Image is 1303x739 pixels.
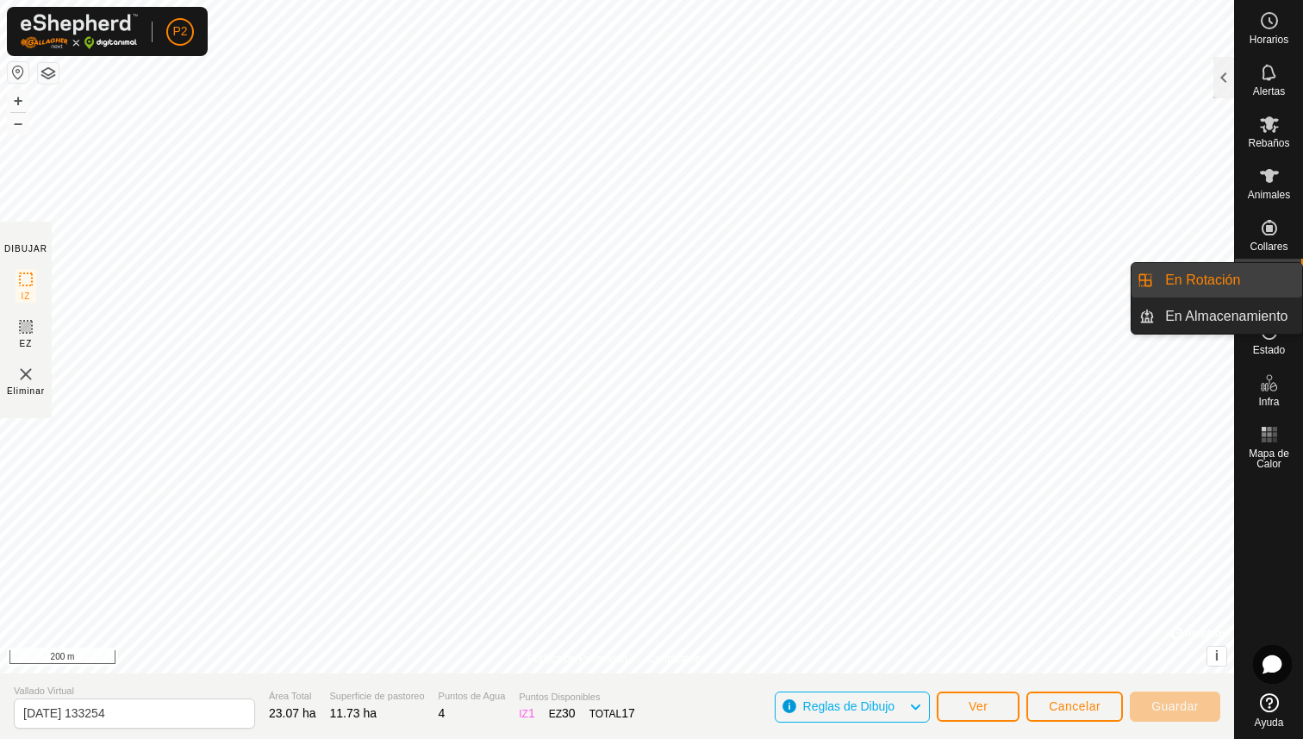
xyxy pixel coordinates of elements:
span: Cancelar [1049,699,1100,713]
span: En Almacenamiento [1165,306,1287,327]
li: En Almacenamiento [1132,299,1302,334]
div: DIBUJAR [4,242,47,255]
span: Horarios [1250,34,1288,45]
button: Guardar [1130,692,1220,722]
div: TOTAL [589,705,635,723]
span: Vallado Virtual [14,684,255,698]
img: Logo Gallagher [21,14,138,49]
a: Política de Privacidad [528,651,627,667]
button: + [8,91,28,111]
button: Capas del Mapa [38,63,59,84]
a: Contáctenos [648,651,706,667]
span: Puntos Disponibles [519,690,635,705]
span: 11.73 ha [330,706,377,720]
span: Animales [1248,190,1290,200]
span: 17 [621,706,635,720]
span: 4 [439,706,446,720]
span: Collares [1250,241,1287,252]
span: Ayuda [1255,717,1284,728]
div: IZ [519,705,534,723]
span: Ver [969,699,988,713]
span: Reglas de Dibujo [803,699,895,713]
button: Restablecer Mapa [8,62,28,83]
img: VV [16,364,36,385]
span: Guardar [1151,699,1199,713]
span: Rebaños [1248,138,1289,148]
span: Alertas [1253,86,1285,97]
span: i [1215,648,1219,663]
span: 23.07 ha [269,706,316,720]
a: En Rotación [1155,263,1302,297]
button: – [8,113,28,134]
span: En Rotación [1165,270,1240,291]
button: Ver [937,692,1019,722]
span: Área Total [269,689,316,704]
a: En Almacenamiento [1155,299,1302,334]
a: Ayuda [1235,686,1303,735]
li: En Rotación [1132,263,1302,297]
span: IZ [22,290,31,303]
span: Eliminar [7,385,45,398]
span: Superficie de pastoreo [330,689,425,704]
button: i [1207,647,1226,666]
span: Puntos de Agua [439,689,506,704]
span: 30 [562,706,576,720]
span: 1 [528,706,535,720]
span: P2 [172,22,187,41]
span: Mapa de Calor [1239,448,1299,469]
div: EZ [549,705,576,723]
button: Cancelar [1026,692,1123,722]
span: Estado [1253,345,1285,355]
span: EZ [20,337,33,350]
span: Infra [1258,397,1279,407]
